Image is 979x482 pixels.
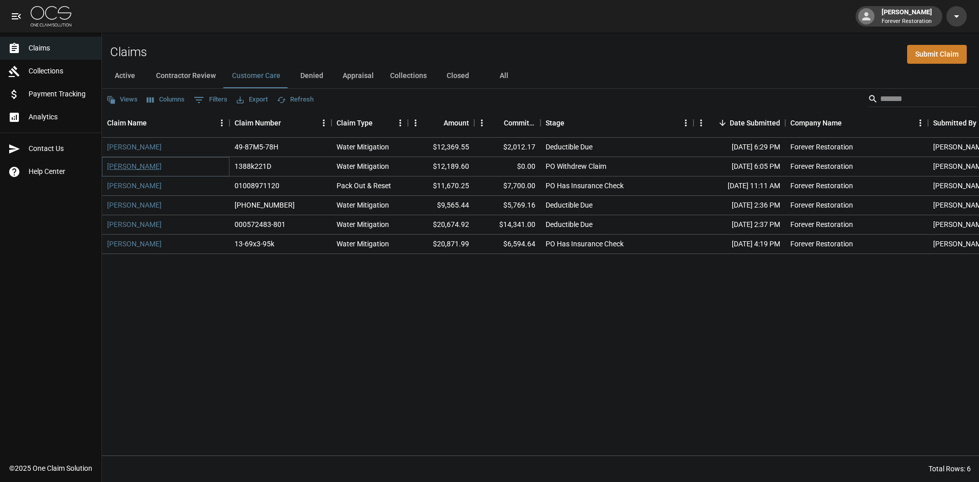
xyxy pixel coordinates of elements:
[337,109,373,137] div: Claim Type
[435,64,481,88] button: Closed
[334,64,382,88] button: Appraisal
[373,116,387,130] button: Sort
[337,219,389,230] div: Water Mitigation
[546,109,564,137] div: Stage
[408,138,474,157] div: $12,369.55
[546,239,624,249] div: PO Has Insurance Check
[331,109,408,137] div: Claim Type
[337,181,391,191] div: Pack Out & Reset
[107,161,162,171] a: [PERSON_NAME]
[147,116,161,130] button: Sort
[144,92,187,108] button: Select columns
[474,196,540,215] div: $5,769.16
[235,142,278,152] div: 49-87M5-78H
[929,464,971,474] div: Total Rows: 6
[878,7,936,26] div: [PERSON_NAME]
[913,115,928,131] button: Menu
[481,64,527,88] button: All
[235,200,295,210] div: 01-008-885706
[715,116,730,130] button: Sort
[6,6,27,27] button: open drawer
[29,112,93,122] span: Analytics
[540,109,693,137] div: Stage
[790,239,853,249] div: Forever Restoration
[429,116,444,130] button: Sort
[191,92,230,108] button: Show filters
[678,115,693,131] button: Menu
[110,45,147,60] h2: Claims
[408,157,474,176] div: $12,189.60
[107,142,162,152] a: [PERSON_NAME]
[546,219,592,230] div: Deductible Due
[693,235,785,254] div: [DATE] 4:19 PM
[546,161,606,171] div: PO Withdrew Claim
[337,200,389,210] div: Water Mitigation
[104,92,140,108] button: Views
[693,157,785,176] div: [DATE] 6:05 PM
[693,196,785,215] div: [DATE] 2:36 PM
[907,45,967,64] a: Submit Claim
[444,109,469,137] div: Amount
[790,200,853,210] div: Forever Restoration
[289,64,334,88] button: Denied
[489,116,504,130] button: Sort
[235,109,281,137] div: Claim Number
[868,91,977,109] div: Search
[790,161,853,171] div: Forever Restoration
[474,138,540,157] div: $2,012.17
[408,215,474,235] div: $20,674.92
[842,116,856,130] button: Sort
[408,176,474,196] div: $11,670.25
[408,196,474,215] div: $9,565.44
[107,239,162,249] a: [PERSON_NAME]
[235,219,286,230] div: 000572483-801
[546,200,592,210] div: Deductible Due
[474,235,540,254] div: $6,594.64
[933,109,976,137] div: Submitted By
[790,219,853,230] div: Forever Restoration
[235,161,271,171] div: 1388k221D
[474,109,540,137] div: Committed Amount
[337,161,389,171] div: Water Mitigation
[474,115,489,131] button: Menu
[9,463,92,473] div: © 2025 One Claim Solution
[107,200,162,210] a: [PERSON_NAME]
[408,109,474,137] div: Amount
[107,181,162,191] a: [PERSON_NAME]
[790,109,842,137] div: Company Name
[274,92,316,108] button: Refresh
[474,157,540,176] div: $0.00
[102,64,148,88] button: Active
[102,109,229,137] div: Claim Name
[790,181,853,191] div: Forever Restoration
[235,239,274,249] div: 13-69x3-95k
[393,115,408,131] button: Menu
[107,219,162,230] a: [PERSON_NAME]
[29,66,93,77] span: Collections
[29,89,93,99] span: Payment Tracking
[224,64,289,88] button: Customer Care
[474,176,540,196] div: $7,700.00
[693,176,785,196] div: [DATE] 11:11 AM
[29,143,93,154] span: Contact Us
[693,138,785,157] div: [DATE] 6:29 PM
[31,6,71,27] img: ocs-logo-white-transparent.png
[882,17,932,26] p: Forever Restoration
[107,109,147,137] div: Claim Name
[337,239,389,249] div: Water Mitigation
[408,115,423,131] button: Menu
[790,142,853,152] div: Forever Restoration
[693,215,785,235] div: [DATE] 2:37 PM
[546,142,592,152] div: Deductible Due
[148,64,224,88] button: Contractor Review
[785,109,928,137] div: Company Name
[408,235,474,254] div: $20,871.99
[316,115,331,131] button: Menu
[564,116,579,130] button: Sort
[546,181,624,191] div: PO Has Insurance Check
[337,142,389,152] div: Water Mitigation
[102,64,979,88] div: dynamic tabs
[235,181,279,191] div: 01008971120
[234,92,270,108] button: Export
[382,64,435,88] button: Collections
